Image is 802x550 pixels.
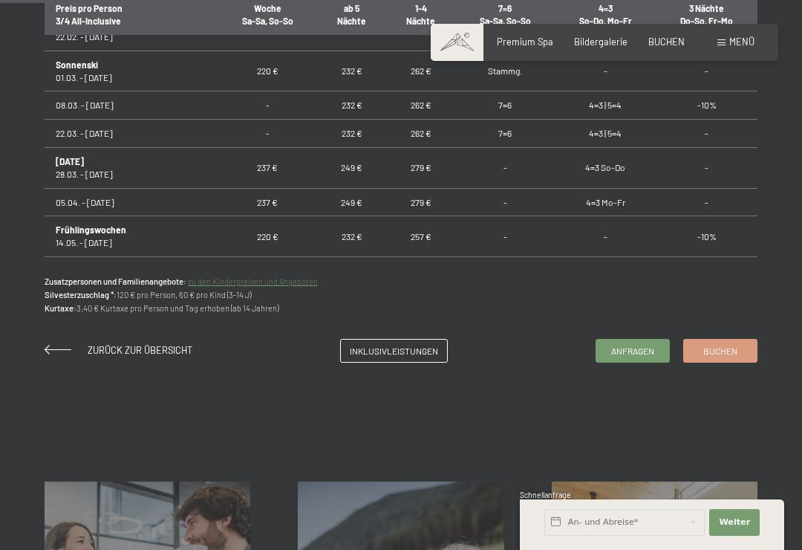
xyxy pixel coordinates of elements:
[337,16,366,26] span: Nächte
[684,340,757,362] a: Buchen
[386,188,455,216] td: 279 €
[656,91,757,120] td: -10%
[45,290,117,300] strong: Silvesterzuschlag *:
[218,120,318,148] td: -
[317,256,386,285] td: 232 €
[656,188,757,216] td: -
[555,51,656,91] td: -
[45,51,218,91] td: 01.03. - [DATE]
[386,147,455,188] td: 279 €
[45,120,218,148] td: 22.03. - [DATE]
[456,216,555,257] td: -
[317,147,386,188] td: 249 €
[218,216,318,257] td: 220 €
[456,188,555,216] td: -
[555,147,656,188] td: 4=3 So-Do
[386,51,455,91] td: 262 €
[218,147,318,188] td: 237 €
[656,256,757,285] td: -
[456,147,555,188] td: -
[456,120,555,148] td: 7=6
[480,16,531,26] span: Sa-Sa, So-So
[555,188,656,216] td: 4=3 Mo-Fr
[56,156,84,166] b: [DATE]
[45,276,186,286] strong: Zusatzpersonen und Familienangebote:
[656,51,757,91] td: -
[456,51,555,91] td: Stammg.
[703,345,737,357] span: Buchen
[317,51,386,91] td: 232 €
[386,91,455,120] td: 262 €
[350,345,438,357] span: Inklusivleistungen
[648,36,685,48] a: BUCHEN
[56,59,98,70] b: Sonnenski
[45,91,218,120] td: 08.03. - [DATE]
[317,120,386,148] td: 232 €
[555,256,656,285] td: -
[406,16,435,26] span: Nächte
[45,147,218,188] td: 28.03. - [DATE]
[656,216,757,257] td: -10%
[456,91,555,120] td: 7=6
[88,344,192,356] span: Zurück zur Übersicht
[579,16,632,26] span: So-Do, Mo-Fr
[188,276,318,286] a: zu den Kinderpreisen und Angeboten
[574,36,627,48] a: Bildergalerie
[386,256,455,285] td: 257 €
[656,147,757,188] td: -
[218,256,318,285] td: -
[45,256,218,285] td: 16.05. - [DATE]
[45,303,76,313] strong: Kurtaxe:
[596,340,669,362] a: Anfragen
[497,36,553,48] a: Premium Spa
[611,345,654,357] span: Anfragen
[456,256,555,285] td: 7=6
[680,16,733,26] span: Do-So, Fr-Mo
[218,188,318,216] td: 237 €
[56,16,121,26] span: 3/4 All-Inclusive
[56,224,126,235] b: Frühlingswochen
[45,275,757,315] p: 120 € pro Person, 60 € pro Kind (3-14 J) 3,40 € Kurtaxe pro Person und Tag erhoben (ab 14 Jahren)
[520,491,571,499] span: Schnellanfrage
[56,3,123,13] span: Preis pro Person
[719,517,750,528] span: Weiter
[386,216,455,257] td: 257 €
[656,120,757,148] td: -
[45,216,218,257] td: 14.05. - [DATE]
[341,340,447,362] a: Inklusivleistungen
[242,16,293,26] span: Sa-Sa, So-So
[555,216,656,257] td: -
[709,509,760,536] button: Weiter
[555,91,656,120] td: 4=3 | 5=4
[317,188,386,216] td: 249 €
[386,120,455,148] td: 262 €
[45,188,218,216] td: 05.04. - [DATE]
[317,216,386,257] td: 232 €
[218,51,318,91] td: 220 €
[45,344,192,356] a: Zurück zur Übersicht
[317,91,386,120] td: 232 €
[218,91,318,120] td: -
[729,36,754,48] span: Menü
[555,120,656,148] td: 4=3 | 5=4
